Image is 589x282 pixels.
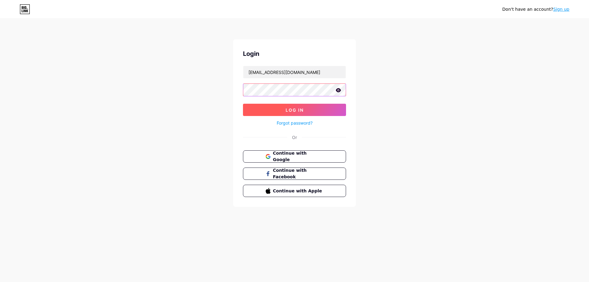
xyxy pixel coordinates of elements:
[553,7,569,12] a: Sign up
[243,66,346,78] input: Username
[243,104,346,116] button: Log In
[243,49,346,58] div: Login
[243,168,346,180] button: Continue with Facebook
[273,188,324,194] span: Continue with Apple
[273,150,324,163] span: Continue with Google
[286,107,304,113] span: Log In
[243,150,346,163] button: Continue with Google
[502,6,569,13] div: Don't have an account?
[292,134,297,141] div: Or
[273,167,324,180] span: Continue with Facebook
[243,185,346,197] button: Continue with Apple
[277,120,313,126] a: Forgot password?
